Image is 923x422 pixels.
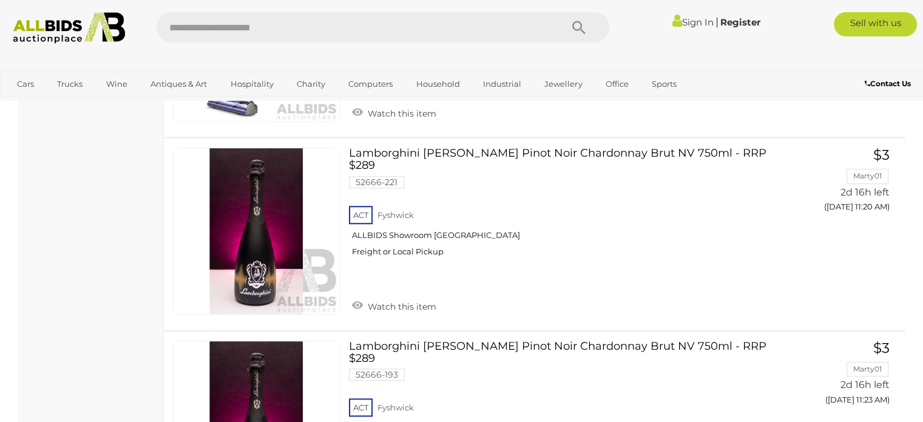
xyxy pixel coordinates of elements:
a: Antiques & Art [143,74,215,94]
a: Computers [340,74,401,94]
a: Sports [644,74,685,94]
a: Cars [9,74,42,94]
a: Wine [98,74,135,94]
span: $3 [873,339,890,356]
a: Household [408,74,468,94]
a: Watch this item [349,103,439,121]
a: Charity [289,74,333,94]
a: Industrial [475,74,529,94]
a: $3 Marty01 2d 16h left ([DATE] 11:23 AM) [791,341,893,412]
a: Trucks [49,74,90,94]
span: | [715,15,718,29]
img: Allbids.com.au [7,12,132,44]
a: Watch this item [349,296,439,315]
a: Jewellery [536,74,590,94]
span: Watch this item [365,301,436,312]
a: Lamborghini [PERSON_NAME] Pinot Noir Chardonnay Brut NV 750ml - RRP $289 52666-221 ACT Fyshwick A... [358,148,772,266]
a: Office [598,74,637,94]
a: Sell with us [834,12,917,36]
a: Register [720,16,760,28]
a: Sign In [672,16,713,28]
a: Hospitality [223,74,282,94]
a: [GEOGRAPHIC_DATA] [9,94,111,114]
span: Watch this item [365,108,436,119]
a: $3 Marty01 2d 16h left ([DATE] 11:20 AM) [791,148,893,219]
span: $3 [873,146,890,163]
button: Search [549,12,609,43]
a: Contact Us [865,77,914,90]
b: Contact Us [865,79,911,88]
